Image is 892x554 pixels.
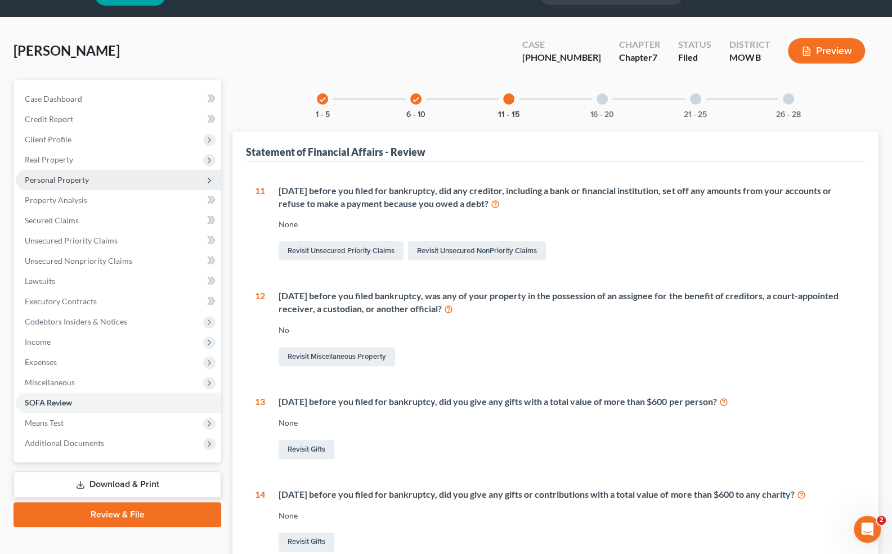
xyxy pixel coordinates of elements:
div: [DATE] before you filed for bankruptcy, did you give any gifts with a total value of more than $6... [279,395,856,408]
div: Chapter [619,38,660,51]
span: [PERSON_NAME] [14,42,120,58]
div: None [279,417,856,429]
div: No [279,325,856,336]
div: 12 [255,290,265,368]
a: Revisit Miscellaneous Property [279,347,395,366]
div: Status [678,38,711,51]
div: 14 [255,488,265,554]
iframe: Intercom live chat [854,516,881,543]
a: Review & File [14,502,221,527]
span: Unsecured Priority Claims [25,236,118,245]
a: Secured Claims [16,210,221,231]
span: Property Analysis [25,195,87,205]
div: [DATE] before you filed bankruptcy, was any of your property in the possession of an assignee for... [279,290,856,316]
a: Unsecured Priority Claims [16,231,221,251]
button: 1 - 5 [316,111,330,119]
div: [DATE] before you filed for bankruptcy, did you give any gifts or contributions with a total valu... [279,488,856,501]
a: Revisit Unsecured NonPriority Claims [408,241,546,260]
div: None [279,219,856,230]
span: SOFA Review [25,398,72,407]
span: Secured Claims [25,215,79,225]
span: Miscellaneous [25,377,75,387]
a: Revisit Gifts [279,533,334,552]
button: Preview [788,38,865,64]
span: 7 [652,52,657,62]
button: 21 - 25 [684,111,707,119]
span: Expenses [25,357,57,367]
span: 2 [877,516,886,525]
a: Property Analysis [16,190,221,210]
div: None [279,510,856,521]
div: Statement of Financial Affairs - Review [246,145,425,159]
div: Case [522,38,601,51]
span: Additional Documents [25,438,104,448]
div: MOWB [729,51,770,64]
div: 13 [255,395,265,461]
span: Executory Contracts [25,296,97,306]
a: Revisit Gifts [279,440,334,459]
span: Means Test [25,418,64,427]
span: Client Profile [25,134,71,144]
a: Download & Print [14,471,221,498]
div: [PHONE_NUMBER] [522,51,601,64]
button: 26 - 28 [776,111,801,119]
span: Codebtors Insiders & Notices [25,317,127,326]
button: 6 - 10 [406,111,425,119]
span: Case Dashboard [25,94,82,103]
button: 16 - 20 [590,111,614,119]
span: Unsecured Nonpriority Claims [25,256,132,265]
a: Unsecured Nonpriority Claims [16,251,221,271]
a: Revisit Unsecured Priority Claims [279,241,404,260]
div: Chapter [619,51,660,64]
div: Filed [678,51,711,64]
div: 11 [255,184,265,263]
div: District [729,38,770,51]
span: Personal Property [25,175,89,184]
span: Lawsuits [25,276,55,286]
div: [DATE] before you filed for bankruptcy, did any creditor, including a bank or financial instituti... [279,184,856,210]
a: Case Dashboard [16,89,221,109]
button: 11 - 15 [498,111,520,119]
a: Lawsuits [16,271,221,291]
i: check [319,96,326,103]
i: check [412,96,420,103]
a: Executory Contracts [16,291,221,312]
span: Credit Report [25,114,73,124]
span: Income [25,337,51,346]
a: SOFA Review [16,393,221,413]
a: Credit Report [16,109,221,129]
span: Real Property [25,155,73,164]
